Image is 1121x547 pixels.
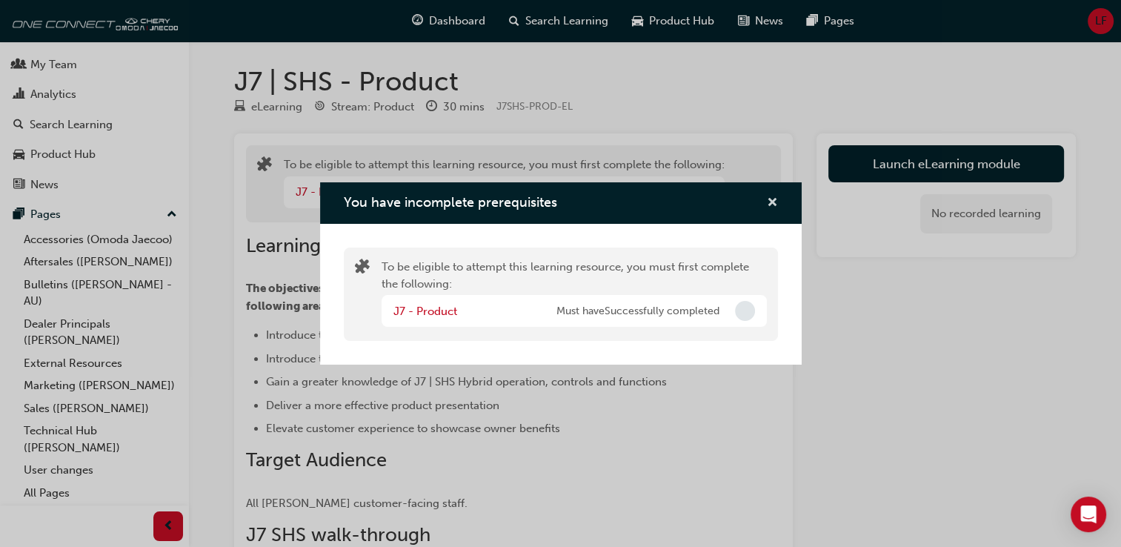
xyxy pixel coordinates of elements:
[344,194,557,210] span: You have incomplete prerequisites
[767,197,778,210] span: cross-icon
[355,260,370,277] span: puzzle-icon
[735,301,755,321] span: Incomplete
[556,303,719,320] span: Must have Successfully completed
[1071,497,1106,532] div: Open Intercom Messenger
[382,259,767,330] div: To be eligible to attempt this learning resource, you must first complete the following:
[320,182,802,365] div: You have incomplete prerequisites
[767,194,778,213] button: cross-icon
[393,305,457,318] a: J7 - Product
